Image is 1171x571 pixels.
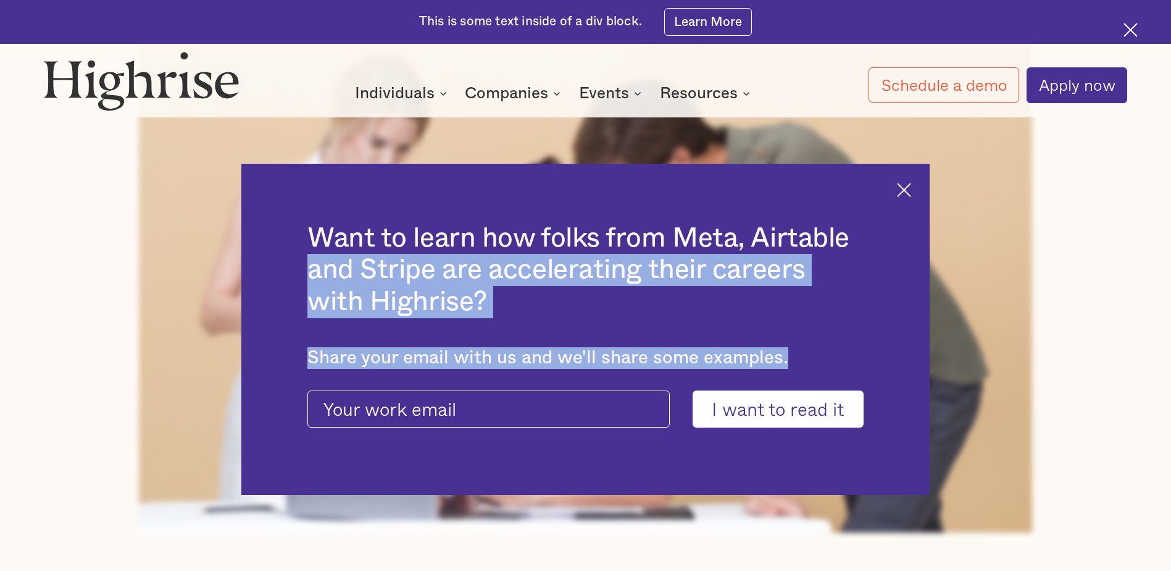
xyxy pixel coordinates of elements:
img: Highrise logo [44,51,240,111]
a: Learn More [664,8,752,36]
div: Individuals [355,86,435,101]
div: Share your email with us and we'll share some examples. [307,347,864,369]
h2: Want to learn how folks from Meta, Airtable and Stripe are accelerating their careers with Highrise? [307,222,864,318]
input: I want to read it [693,391,864,427]
div: Events [579,86,645,101]
div: Individuals [355,86,451,101]
form: current-ascender-blog-article-modal-form [307,391,864,427]
div: This is some text inside of a div block. [419,13,642,30]
div: Resources [660,86,738,101]
input: Your work email [307,391,670,427]
img: Cross icon [897,183,911,197]
div: Events [579,86,629,101]
div: Resources [660,86,754,101]
div: Companies [465,86,548,101]
a: Schedule a demo [869,67,1019,103]
img: Cross icon [1123,23,1138,37]
a: Apply now [1027,67,1127,103]
div: Companies [465,86,564,101]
